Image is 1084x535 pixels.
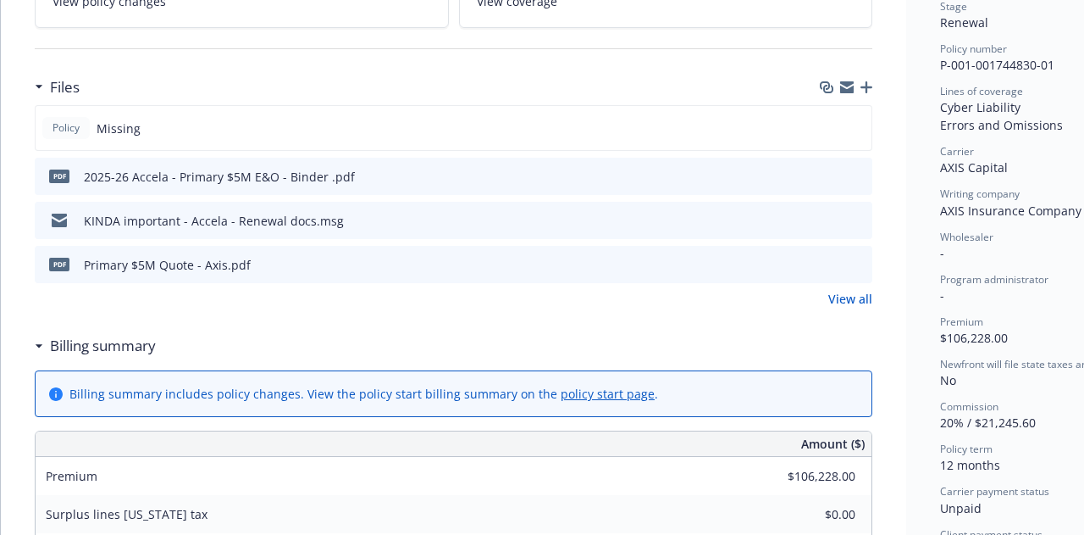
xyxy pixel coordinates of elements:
[850,256,866,274] button: preview file
[940,484,1049,499] span: Carrier payment status
[940,245,944,261] span: -
[801,435,865,453] span: Amount ($)
[823,256,837,274] button: download file
[940,187,1020,201] span: Writing company
[850,212,866,230] button: preview file
[940,84,1023,98] span: Lines of coverage
[940,415,1036,431] span: 20% / $21,245.60
[755,502,866,527] input: 0.00
[35,76,80,98] div: Files
[823,212,837,230] button: download file
[84,256,251,274] div: Primary $5M Quote - Axis.pdf
[97,120,141,137] span: Missing
[940,230,993,244] span: Wholesaler
[561,386,655,402] a: policy start page
[940,457,1000,473] span: 12 months
[940,500,982,516] span: Unpaid
[940,14,988,31] span: Renewal
[850,168,866,186] button: preview file
[755,464,866,489] input: 0.00
[828,290,872,308] a: View all
[940,315,983,329] span: Premium
[84,168,355,186] div: 2025-26 Accela - Primary $5M E&O - Binder .pdf
[823,168,837,186] button: download file
[940,57,1054,73] span: P-001-001744830-01
[940,287,944,304] span: -
[940,42,1007,56] span: Policy number
[940,399,998,414] span: Commission
[49,120,83,136] span: Policy
[940,372,956,388] span: No
[940,159,1008,176] span: AXIS Capital
[49,258,69,270] span: pdf
[50,76,80,98] h3: Files
[35,335,156,357] div: Billing summary
[46,468,97,484] span: Premium
[84,212,344,230] div: KINDA important - Accela - Renewal docs.msg
[940,272,1048,287] span: Program administrator
[69,385,658,403] div: Billing summary includes policy changes. View the policy start billing summary on the .
[49,170,69,182] span: pdf
[940,442,993,456] span: Policy term
[46,506,207,522] span: Surplus lines [US_STATE] tax
[940,144,974,159] span: Carrier
[940,203,1081,219] span: AXIS Insurance Company
[940,330,1008,346] span: $106,228.00
[50,335,156,357] h3: Billing summary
